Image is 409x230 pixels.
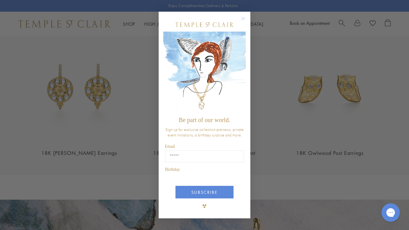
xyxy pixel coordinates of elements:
button: SUBSCRIBE [175,186,234,198]
iframe: Gorgias live chat messenger [378,201,403,224]
img: c4a9eb12-d91a-4d4a-8ee0-386386f4f338.jpeg [163,32,246,113]
img: TSC [198,200,211,212]
button: Close dialog [242,18,250,25]
span: Email [165,144,175,149]
img: Temple St. Clair [175,22,234,27]
span: Be part of our world. [179,117,230,123]
input: Email [165,151,244,162]
span: Birthday [165,167,180,172]
span: Sign up for exclusive collection previews, private event invitations, a birthday surprise and more. [165,127,244,138]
